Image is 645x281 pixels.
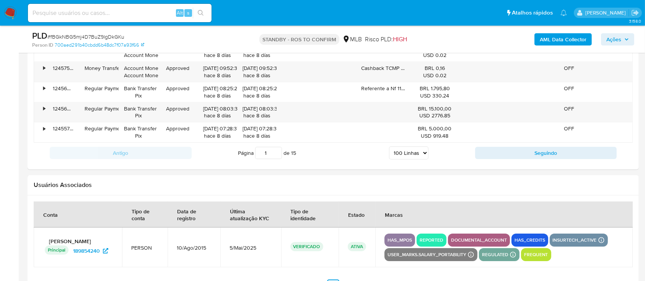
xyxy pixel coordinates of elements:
h2: Usuários Associados [34,181,633,189]
p: adriano.brito@mercadolivre.com [585,9,629,16]
button: AML Data Collector [534,33,592,45]
span: HIGH [393,35,407,44]
span: s [187,9,189,16]
span: Risco PLD: [365,35,407,44]
span: Ações [606,33,621,45]
button: search-icon [193,8,208,18]
b: Person ID [32,42,53,49]
div: MLB [342,35,362,44]
b: AML Data Collector [540,33,586,45]
input: Pesquise usuários ou casos... [28,8,212,18]
button: Ações [601,33,634,45]
b: PLD [32,29,47,42]
span: 3.158.0 [629,18,641,24]
p: STANDBY - ROS TO CONFIRM [259,34,339,45]
span: Atalhos rápidos [512,9,553,17]
a: 700aed291b40cbdd6b48dc7f07a93f66 [55,42,144,49]
span: # fBGkNBG5mj4D7BuZ9lgDkGKu [47,33,124,41]
a: Notificações [560,10,567,16]
span: Alt [177,9,183,16]
a: Sair [631,9,639,17]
